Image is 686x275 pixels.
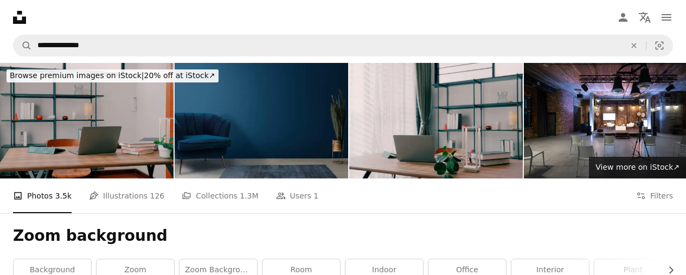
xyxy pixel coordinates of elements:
[634,7,656,28] button: Language
[589,157,686,178] a: View more on iStock↗
[10,71,144,80] span: Browse premium images on iStock |
[313,190,318,202] span: 1
[13,35,673,56] form: Find visuals sitewide
[656,7,677,28] button: Menu
[14,35,32,56] button: Search Unsplash
[276,178,319,213] a: Users 1
[240,190,258,202] span: 1.3M
[595,163,679,171] span: View more on iStock ↗
[349,63,523,178] img: Table with Laptop and Studying Supplies, Ready for Upcoming Online Class.
[646,35,672,56] button: Visual search
[182,178,258,213] a: Collections 1.3M
[150,190,165,202] span: 126
[636,178,673,213] button: Filters
[89,178,164,213] a: Illustrations 126
[622,35,646,56] button: Clear
[13,226,673,246] h1: Zoom background
[612,7,634,28] a: Log in / Sign up
[13,11,26,24] a: Home — Unsplash
[10,71,215,80] span: 20% off at iStock ↗
[175,63,348,178] img: Retro living room interior design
